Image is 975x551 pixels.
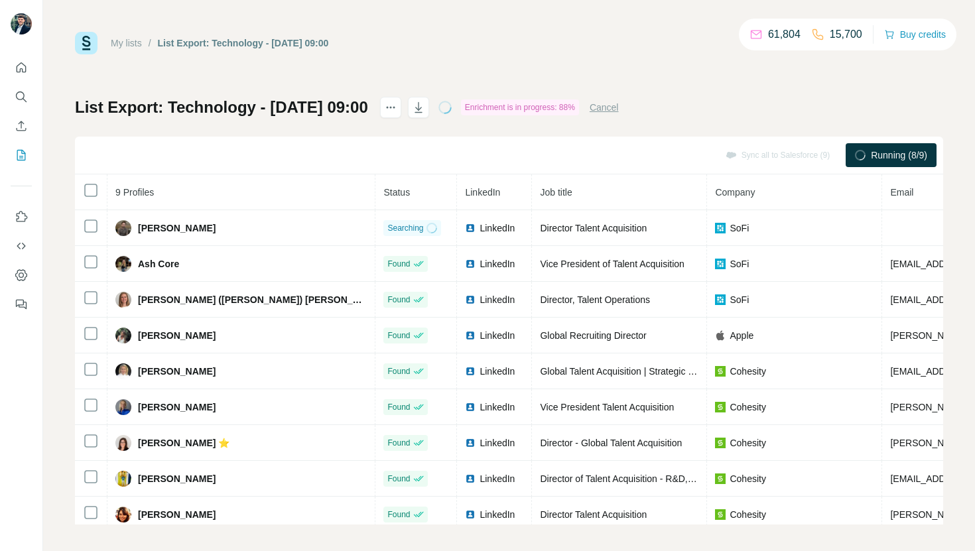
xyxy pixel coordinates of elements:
button: Dashboard [11,263,32,287]
span: SoFi [730,257,749,271]
span: Company [715,187,755,198]
img: LinkedIn logo [465,259,476,269]
span: Running (8/9) [871,149,927,162]
img: Avatar [115,399,131,415]
img: Surfe Logo [75,32,97,54]
span: Found [387,258,410,270]
span: Apple [730,329,753,342]
span: [PERSON_NAME] [138,400,216,414]
span: LinkedIn [480,365,515,378]
img: LinkedIn logo [465,438,476,448]
span: LinkedIn [465,187,500,198]
span: Director - Global Talent Acquisition [540,438,682,448]
img: LinkedIn logo [465,509,476,520]
p: 15,700 [830,27,862,42]
img: LinkedIn logo [465,402,476,412]
span: [PERSON_NAME] [138,508,216,521]
span: Ash Core [138,257,179,271]
div: List Export: Technology - [DATE] 09:00 [158,36,329,50]
img: company-logo [715,509,726,520]
img: Avatar [115,220,131,236]
span: Director Talent Acquisition [540,223,647,233]
h1: List Export: Technology - [DATE] 09:00 [75,97,368,118]
span: Global Recruiting Director [540,330,646,341]
img: company-logo [715,259,726,269]
span: [PERSON_NAME] ([PERSON_NAME]) [PERSON_NAME] [138,293,367,306]
img: Avatar [115,292,131,308]
button: Use Surfe on LinkedIn [11,205,32,229]
button: actions [380,97,401,118]
span: Found [387,401,410,413]
img: LinkedIn logo [465,294,476,305]
button: Buy credits [884,25,946,44]
img: company-logo [715,294,726,305]
img: LinkedIn logo [465,473,476,484]
span: SoFi [730,293,749,306]
span: LinkedIn [480,508,515,521]
img: company-logo [715,330,726,341]
img: Avatar [115,256,131,272]
span: [PERSON_NAME] [138,329,216,342]
img: LinkedIn logo [465,366,476,377]
img: company-logo [715,223,726,233]
span: 9 Profiles [115,187,154,198]
img: Avatar [11,13,32,34]
span: LinkedIn [480,436,515,450]
span: Cohesity [730,365,765,378]
span: LinkedIn [480,472,515,485]
span: LinkedIn [480,221,515,235]
span: Cohesity [730,472,765,485]
img: Avatar [115,507,131,522]
button: Quick start [11,56,32,80]
img: Avatar [115,328,131,343]
button: Enrich CSV [11,114,32,138]
span: Found [387,509,410,520]
span: Cohesity [730,508,765,521]
span: Director Talent Acquisition [540,509,647,520]
img: company-logo [715,366,726,377]
span: Found [387,437,410,449]
span: LinkedIn [480,400,515,414]
span: Status [383,187,410,198]
li: / [149,36,151,50]
span: Email [890,187,913,198]
span: Found [387,473,410,485]
span: [PERSON_NAME] [138,472,216,485]
div: Enrichment is in progress: 88% [461,99,579,115]
span: Director of Talent Acquisition - R&D, G&A and Customer Experience [540,473,819,484]
span: Vice President of Talent Acquisition [540,259,684,269]
span: Searching [387,222,423,234]
button: Use Surfe API [11,234,32,258]
span: LinkedIn [480,293,515,306]
span: Found [387,294,410,306]
img: LinkedIn logo [465,223,476,233]
span: Vice President Talent Acquisition [540,402,674,412]
span: Found [387,365,410,377]
span: SoFi [730,221,749,235]
span: Found [387,330,410,341]
p: 61,804 [768,27,801,42]
span: Cohesity [730,436,765,450]
span: [PERSON_NAME] [138,221,216,235]
span: Global Talent Acquisition | Strategic Sourcing [540,366,724,377]
img: company-logo [715,473,726,484]
span: LinkedIn [480,257,515,271]
img: LinkedIn logo [465,330,476,341]
span: Job title [540,187,572,198]
span: LinkedIn [480,329,515,342]
a: My lists [111,38,142,48]
img: Avatar [115,363,131,379]
img: company-logo [715,402,726,412]
button: Cancel [590,101,619,114]
button: Search [11,85,32,109]
span: Cohesity [730,400,765,414]
span: [PERSON_NAME] ⭐️ [138,436,229,450]
img: Avatar [115,471,131,487]
span: [PERSON_NAME] [138,365,216,378]
img: company-logo [715,438,726,448]
button: Feedback [11,292,32,316]
span: Director, Talent Operations [540,294,650,305]
button: My lists [11,143,32,167]
img: Avatar [115,435,131,451]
